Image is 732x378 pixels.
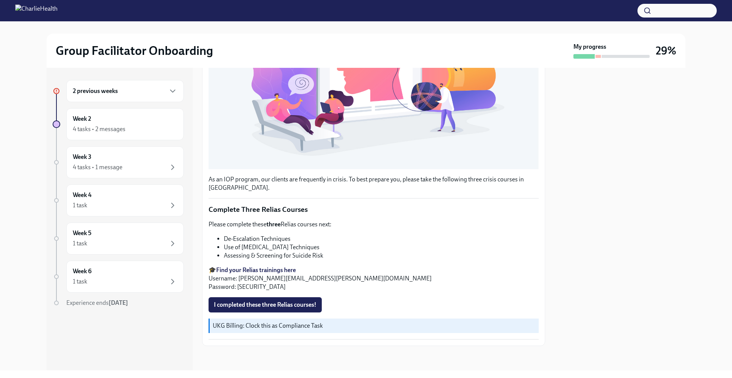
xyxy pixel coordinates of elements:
div: 2 previous weeks [66,80,184,102]
div: 4 tasks • 2 messages [73,125,125,133]
a: Week 41 task [53,184,184,216]
div: 1 task [73,201,87,210]
div: 1 task [73,239,87,248]
div: 4 tasks • 1 message [73,163,122,171]
h3: 29% [656,44,676,58]
h6: 2 previous weeks [73,87,118,95]
div: 1 task [73,277,87,286]
li: Assessing & Screening for Suicide Risk [224,251,539,260]
h6: Week 4 [73,191,91,199]
li: Use of [MEDICAL_DATA] Techniques [224,243,539,251]
h6: Week 6 [73,267,91,275]
span: Experience ends [66,299,128,306]
strong: three [266,221,281,228]
img: CharlieHealth [15,5,58,17]
a: Week 51 task [53,223,184,255]
h6: Week 3 [73,153,91,161]
strong: My progress [573,43,606,51]
a: Week 34 tasks • 1 message [53,146,184,178]
h6: Week 2 [73,115,91,123]
strong: [DATE] [109,299,128,306]
span: I completed these three Relias courses! [214,301,316,309]
p: Complete Three Relias Courses [209,205,539,215]
a: Find your Relias trainings here [216,266,296,274]
h6: Week 5 [73,229,91,237]
p: Please complete these Relias courses next: [209,220,539,229]
p: 🎓 Username: [PERSON_NAME][EMAIL_ADDRESS][PERSON_NAME][DOMAIN_NAME] Password: [SECURITY_DATA] [209,266,539,291]
p: UKG Billing: Clock this as Compliance Task [213,322,536,330]
li: De-Escalation Techniques [224,235,539,243]
p: As an IOP program, our clients are frequently in crisis. To best prepare you, please take the fol... [209,175,539,192]
a: Week 24 tasks • 2 messages [53,108,184,140]
button: I completed these three Relias courses! [209,297,322,312]
a: Week 61 task [53,261,184,293]
h2: Group Facilitator Onboarding [56,43,213,58]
